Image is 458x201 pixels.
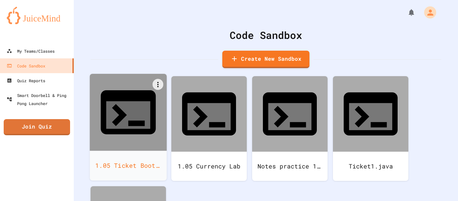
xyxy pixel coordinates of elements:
[252,76,328,181] a: Notes practice 1.05
[90,74,167,181] a: 1.05 Ticket Booth Lab pt.2
[395,7,417,18] div: My Notifications
[91,28,441,43] div: Code Sandbox
[222,51,309,68] a: Create New Sandbox
[7,77,45,85] div: Quiz Reports
[90,151,167,181] div: 1.05 Ticket Booth Lab pt.2
[333,152,408,181] div: Ticket1.java
[7,47,55,55] div: My Teams/Classes
[171,152,247,181] div: 1.05 Currency Lab
[7,91,71,107] div: Smart Doorbell & Ping Pong Launcher
[252,152,328,181] div: Notes practice 1.05
[4,119,70,135] a: Join Quiz
[7,7,67,24] img: logo-orange.svg
[417,5,438,20] div: My Account
[333,76,408,181] a: Ticket1.java
[7,62,45,70] div: Code Sandbox
[171,76,247,181] a: 1.05 Currency Lab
